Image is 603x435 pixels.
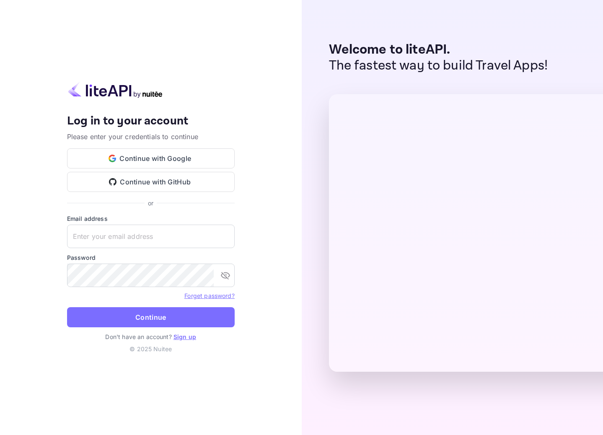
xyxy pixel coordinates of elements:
[67,344,235,353] p: © 2025 Nuitee
[67,148,235,168] button: Continue with Google
[67,82,163,98] img: liteapi
[67,307,235,327] button: Continue
[67,172,235,192] button: Continue with GitHub
[184,292,234,299] a: Forget password?
[329,58,548,74] p: The fastest way to build Travel Apps!
[67,332,235,341] p: Don't have an account?
[148,199,153,207] p: or
[67,114,235,129] h4: Log in to your account
[217,267,234,284] button: toggle password visibility
[67,132,235,142] p: Please enter your credentials to continue
[329,42,548,58] p: Welcome to liteAPI.
[67,225,235,248] input: Enter your email address
[173,333,196,340] a: Sign up
[184,291,234,300] a: Forget password?
[67,253,235,262] label: Password
[67,214,235,223] label: Email address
